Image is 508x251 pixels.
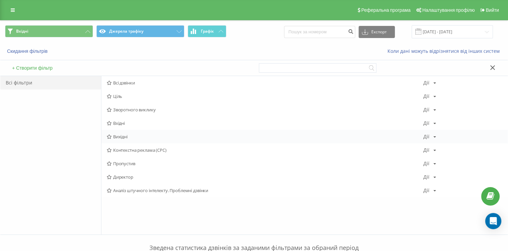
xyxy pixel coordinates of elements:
[113,175,133,179] font: Директор
[423,94,429,99] div: Дії
[359,26,395,38] button: Експорт
[113,94,122,99] font: Ціль
[188,25,226,37] button: Графік
[361,7,411,13] span: Реферальна програма
[423,188,429,193] div: Дії
[423,107,429,112] div: Дії
[5,48,51,54] button: Скидання фільтрів
[10,65,55,71] button: + Створити фільтр
[201,29,214,34] span: Графік
[423,121,429,125] div: Дії
[488,65,498,72] button: Закрыть
[423,175,429,179] div: Дії
[422,7,475,13] span: Налаштування профілю
[113,134,128,139] font: Вихідні
[109,29,143,34] font: Джерела трафіку
[423,80,429,85] div: Дії
[423,134,429,139] div: Дії
[113,188,208,193] font: Аналіз штучного інтелекту. Проблемні дзвінки
[423,161,429,166] div: Дії
[485,213,501,229] div: Відкрийте Intercom Messenger
[486,7,499,13] span: Вийти
[113,107,156,112] font: Зворотного виклику
[16,29,28,34] span: Вхідні
[371,30,387,34] font: Експорт
[0,76,101,89] div: Всі фільтри
[96,25,184,37] button: Джерела трафіку
[423,148,429,152] div: Дії
[113,121,125,125] font: Вхідні
[387,48,503,54] a: Коли дані можуть відрізнятися від інших систем
[113,161,135,166] font: Пропустив
[113,148,167,152] font: Контекстна реклама (CPC)
[5,25,93,37] button: Вхідні
[284,26,355,38] input: Пошук за номером
[113,80,135,85] font: Всі дзвінки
